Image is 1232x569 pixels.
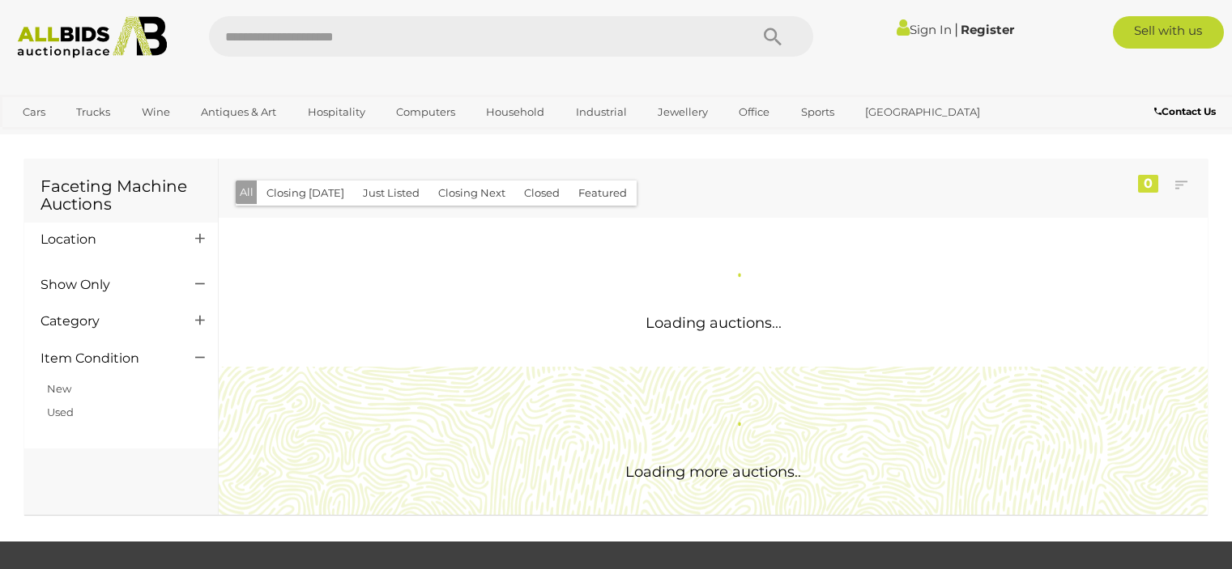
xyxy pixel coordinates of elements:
a: Sign In [897,22,952,37]
b: Contact Us [1154,105,1216,117]
button: Closing [DATE] [257,180,354,206]
button: Featured [569,180,637,206]
a: Computers [386,99,466,125]
button: Just Listed [353,180,429,206]
h4: Category [40,314,171,329]
a: Sell with us [1113,16,1224,49]
h1: Faceting Machine Auctions [40,177,202,213]
a: Wine [131,99,181,125]
h4: Location [40,232,171,247]
a: Jewellery [647,99,718,125]
a: Household [475,99,555,125]
button: Search [732,16,813,57]
img: Allbids.com.au [9,16,176,58]
a: Used [47,406,74,418]
a: Cars [12,99,56,125]
button: All [236,180,258,204]
button: Closing Next [428,180,515,206]
a: Contact Us [1154,103,1220,121]
span: Loading more auctions.. [625,463,801,481]
a: Industrial [565,99,637,125]
h4: Show Only [40,278,171,292]
a: New [47,382,71,395]
a: Hospitality [297,99,376,125]
span: Loading auctions... [646,314,782,332]
a: Antiques & Art [190,99,287,125]
a: Register [961,22,1014,37]
a: [GEOGRAPHIC_DATA] [855,99,991,125]
a: Office [728,99,780,125]
a: Sports [791,99,845,125]
a: Trucks [66,99,121,125]
button: Closed [514,180,569,206]
div: 0 [1138,175,1158,193]
span: | [954,20,958,38]
h4: Item Condition [40,351,171,366]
